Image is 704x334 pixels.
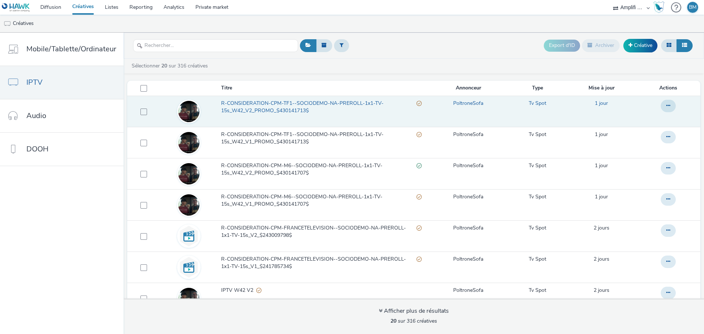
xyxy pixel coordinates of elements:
[417,256,422,263] div: Partiellement valide
[26,44,116,54] span: Mobile/Tablette/Ordinateur
[2,3,30,12] img: undefined Logo
[595,162,608,169] a: 14 octobre 2025, 7:55
[595,193,608,201] a: 14 octobre 2025, 7:54
[453,100,483,107] a: PoltroneSofa
[178,257,199,278] img: video.svg
[256,287,261,294] div: Partiellement valide
[390,318,396,324] strong: 20
[178,288,199,309] img: 4085743c-092b-4f9c-8922-9cb4f7546a82.jpg
[26,144,48,154] span: DOOH
[594,256,609,263] span: 2 jours
[529,162,546,169] a: Tv Spot
[653,1,664,13] img: Hawk Academy
[417,224,422,232] div: Partiellement valide
[221,224,417,239] span: R-CONSIDERATION-CPM-FRANCETELEVISION--SOCIODEMO-NA-PREROLL-1x1-TV-15s_V2_$243009798$
[453,131,483,138] a: PoltroneSofa
[595,131,608,138] span: 1 jour
[453,287,483,294] a: PoltroneSofa
[390,318,437,324] span: sur 316 créatives
[676,39,693,52] button: Liste
[221,287,256,294] span: IPTV W42 V2
[161,62,167,69] strong: 20
[661,39,677,52] button: Grille
[425,81,511,96] th: Annonceur
[511,81,564,96] th: Type
[178,194,199,216] img: a8fa59fc-8bdf-4c12-8ab6-8353458888ab.jpg
[529,193,546,201] a: Tv Spot
[689,2,697,13] div: BM
[453,162,483,169] a: PoltroneSofa
[564,81,639,96] th: Mise à jour
[595,193,608,200] span: 1 jour
[4,20,11,27] img: tv
[220,81,425,96] th: Titre
[178,163,199,184] img: 00b62310-d662-40f7-9e84-5c2d97991b24.jpg
[221,256,425,274] a: R-CONSIDERATION-CPM-FRANCETELEVISION--SOCIODEMO-NA-PREROLL-1x1-TV-15s_V1_$241785734$Partiellement...
[594,256,609,263] a: 13 octobre 2025, 17:09
[595,100,608,107] a: 14 octobre 2025, 7:57
[379,307,449,315] div: Afficher plus de résultats
[26,77,43,88] span: IPTV
[594,224,609,231] span: 2 jours
[221,100,425,118] a: R-CONSIDERATION-CPM-TF1--SOCIODEMO-NA-PREROLL-1x1-TV-15s_W42_V2_PROMO_$430141713$Partiellement va...
[544,40,580,51] button: Export d'ID
[417,131,422,139] div: Partiellement valide
[417,162,422,170] div: Valide
[221,224,425,243] a: R-CONSIDERATION-CPM-FRANCETELEVISION--SOCIODEMO-NA-PREROLL-1x1-TV-15s_V2_$243009798$Partiellement...
[582,39,620,52] button: Archiver
[623,39,657,52] a: Créative
[529,224,546,232] a: Tv Spot
[417,193,422,201] div: Partiellement valide
[221,162,425,181] a: R-CONSIDERATION-CPM-M6--SOCIODEMO-NA-PREROLL-1x1-TV-15s_W42_V2_PROMO_$430141707$Valide
[221,100,417,115] span: R-CONSIDERATION-CPM-TF1--SOCIODEMO-NA-PREROLL-1x1-TV-15s_W42_V2_PROMO_$430141713$
[221,162,417,177] span: R-CONSIDERATION-CPM-M6--SOCIODEMO-NA-PREROLL-1x1-TV-15s_W42_V2_PROMO_$430141707$
[221,131,425,150] a: R-CONSIDERATION-CPM-TF1--SOCIODEMO-NA-PREROLL-1x1-TV-15s_W42_V1_PROMO_$430141713$Partiellement va...
[133,39,298,52] input: Rechercher...
[178,225,199,247] img: video.svg
[221,287,425,298] a: IPTV W42 V2Partiellement valide
[594,287,609,294] span: 2 jours
[178,132,199,153] img: 0c2ce758-57e3-4171-834b-56b2816b0822.jpg
[529,131,546,138] a: Tv Spot
[453,193,483,201] a: PoltroneSofa
[529,287,546,294] a: Tv Spot
[221,193,425,212] a: R-CONSIDERATION-CPM-M6--SOCIODEMO-NA-PREROLL-1x1-TV-15s_W42_V1_PROMO_$430141707$Partiellement valide
[178,101,199,122] img: 414e4827-632a-4742-8303-3522618a46b5.jpg
[595,131,608,138] a: 14 octobre 2025, 7:57
[529,100,546,107] a: Tv Spot
[653,1,667,13] a: Hawk Academy
[453,224,483,232] a: PoltroneSofa
[594,287,609,294] a: 13 octobre 2025, 15:22
[453,256,483,263] a: PoltroneSofa
[595,100,608,107] span: 1 jour
[594,224,609,232] a: 13 octobre 2025, 17:10
[221,256,417,271] span: R-CONSIDERATION-CPM-FRANCETELEVISION--SOCIODEMO-NA-PREROLL-1x1-TV-15s_V1_$241785734$
[639,81,700,96] th: Actions
[131,62,211,69] a: Sélectionner sur 316 créatives
[221,193,417,208] span: R-CONSIDERATION-CPM-M6--SOCIODEMO-NA-PREROLL-1x1-TV-15s_W42_V1_PROMO_$430141707$
[221,131,417,146] span: R-CONSIDERATION-CPM-TF1--SOCIODEMO-NA-PREROLL-1x1-TV-15s_W42_V1_PROMO_$430141713$
[417,100,422,107] div: Partiellement valide
[595,162,608,169] span: 1 jour
[529,256,546,263] a: Tv Spot
[26,110,46,121] span: Audio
